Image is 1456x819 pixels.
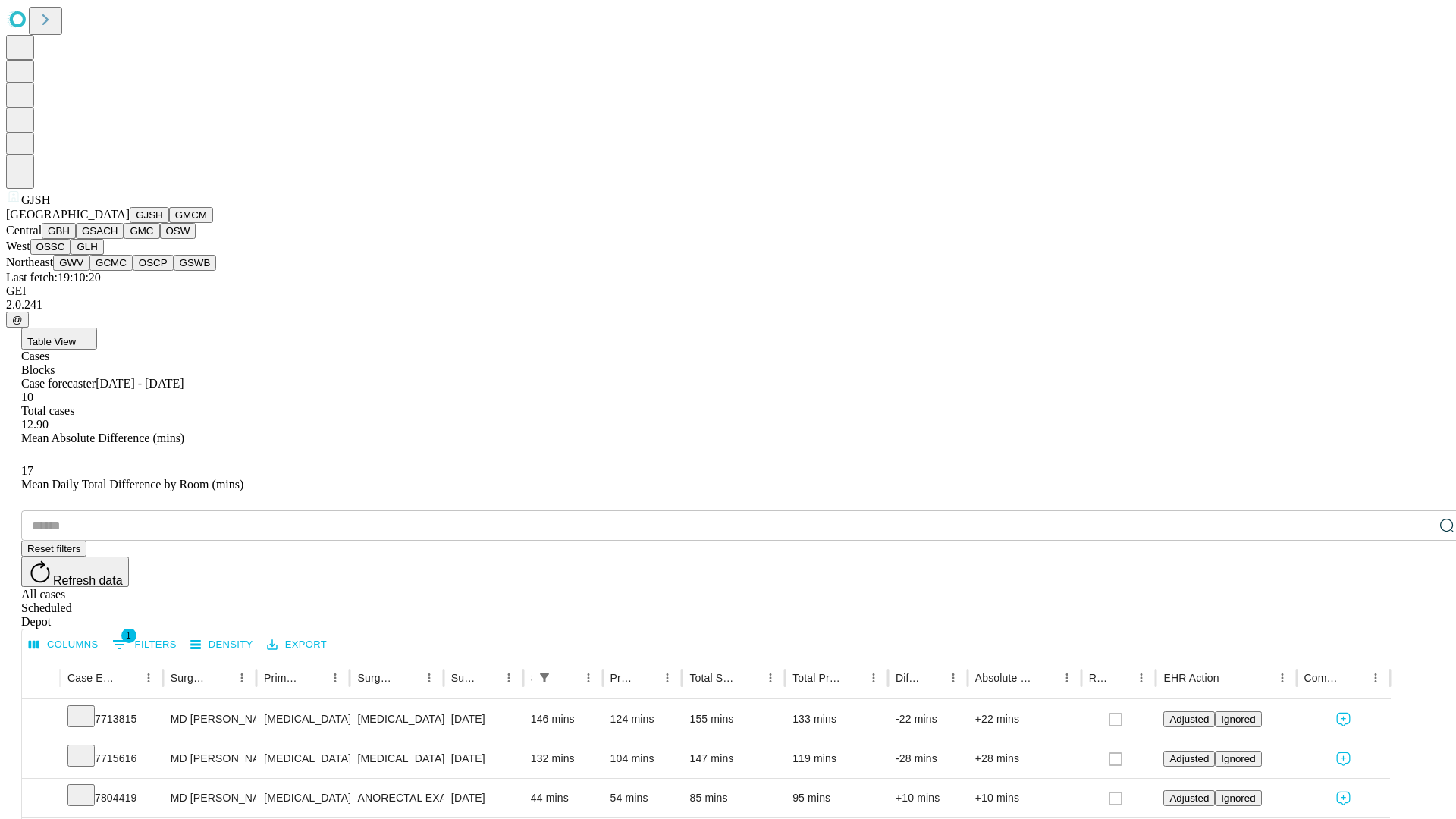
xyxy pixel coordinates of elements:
[1163,672,1219,684] div: EHR Action
[1365,667,1386,689] button: Menu
[264,779,342,817] div: [MEDICAL_DATA]
[657,667,678,689] button: Menu
[1215,751,1261,767] button: Ignored
[6,208,130,221] span: [GEOGRAPHIC_DATA]
[1215,711,1261,727] button: Ignored
[6,312,29,328] button: @
[30,239,71,255] button: OSSC
[30,707,52,733] button: Expand
[6,224,42,237] span: Central
[1221,667,1242,689] button: Sort
[30,786,52,812] button: Expand
[21,328,97,350] button: Table View
[1221,792,1255,804] span: Ignored
[117,667,138,689] button: Sort
[792,779,880,817] div: 95 mins
[1169,792,1209,804] span: Adjusted
[210,667,231,689] button: Sort
[689,739,777,778] div: 147 mins
[89,255,133,271] button: GCMC
[21,541,86,557] button: Reset filters
[6,271,101,284] span: Last fetch: 19:10:20
[67,672,115,684] div: Case Epic Id
[121,628,136,643] span: 1
[842,667,863,689] button: Sort
[264,739,342,778] div: [MEDICAL_DATA]
[896,672,920,684] div: Difference
[863,667,884,689] button: Menu
[25,633,102,657] button: Select columns
[357,700,435,739] div: [MEDICAL_DATA]
[610,672,635,684] div: Predicted In Room Duration
[943,667,964,689] button: Menu
[30,746,52,773] button: Expand
[21,391,33,403] span: 10
[578,667,599,689] button: Menu
[174,255,217,271] button: GSWB
[610,779,675,817] div: 54 mins
[451,739,516,778] div: [DATE]
[451,700,516,739] div: [DATE]
[1163,751,1215,767] button: Adjusted
[133,255,174,271] button: OSCP
[921,667,943,689] button: Sort
[21,431,184,444] span: Mean Absolute Difference (mins)
[171,700,249,739] div: MD [PERSON_NAME] E Md
[792,739,880,778] div: 119 mins
[53,255,89,271] button: GWV
[531,739,595,778] div: 132 mins
[534,667,555,689] button: Show filters
[610,700,675,739] div: 124 mins
[896,739,960,778] div: -28 mins
[12,314,23,325] span: @
[1221,714,1255,725] span: Ignored
[896,700,960,739] div: -22 mins
[557,667,578,689] button: Sort
[138,667,159,689] button: Menu
[169,207,213,223] button: GMCM
[1163,711,1215,727] button: Adjusted
[171,739,249,778] div: MD [PERSON_NAME] E Md
[1163,790,1215,806] button: Adjusted
[124,223,159,239] button: GMC
[451,779,516,817] div: [DATE]
[171,672,209,684] div: Surgeon Name
[325,667,346,689] button: Menu
[21,478,243,491] span: Mean Daily Total Difference by Room (mins)
[67,700,155,739] div: 7713815
[896,779,960,817] div: +10 mins
[27,336,76,347] span: Table View
[1131,667,1152,689] button: Menu
[76,223,124,239] button: GSACH
[263,633,331,657] button: Export
[689,700,777,739] div: 155 mins
[357,739,435,778] div: [MEDICAL_DATA]
[1272,667,1293,689] button: Menu
[534,667,555,689] div: 1 active filter
[1169,714,1209,725] span: Adjusted
[1215,790,1261,806] button: Ignored
[1169,753,1209,764] span: Adjusted
[21,377,96,390] span: Case forecaster
[975,779,1074,817] div: +10 mins
[689,779,777,817] div: 85 mins
[6,256,53,268] span: Northeast
[635,667,657,689] button: Sort
[6,284,1450,298] div: GEI
[67,739,155,778] div: 7715616
[264,700,342,739] div: [MEDICAL_DATA]
[231,667,253,689] button: Menu
[531,779,595,817] div: 44 mins
[689,672,737,684] div: Total Scheduled Duration
[1035,667,1056,689] button: Sort
[531,700,595,739] div: 146 mins
[419,667,440,689] button: Menu
[975,700,1074,739] div: +22 mins
[531,672,532,684] div: Scheduled In Room Duration
[451,672,475,684] div: Surgery Date
[187,633,257,657] button: Density
[21,464,33,477] span: 17
[53,574,123,587] span: Refresh data
[264,672,302,684] div: Primary Service
[21,557,129,587] button: Refresh data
